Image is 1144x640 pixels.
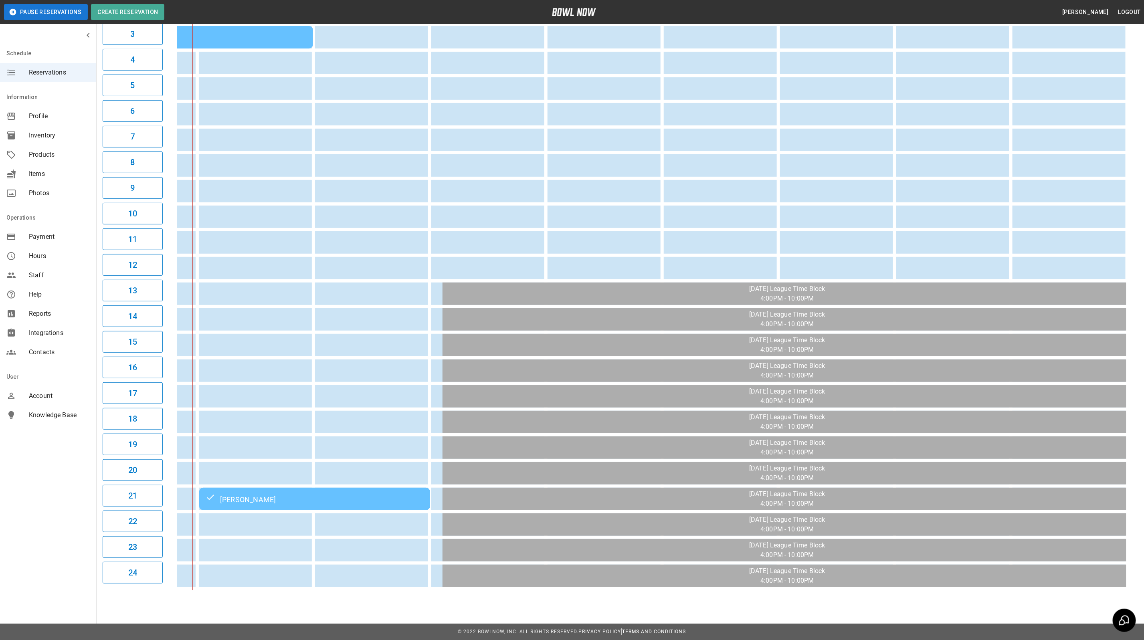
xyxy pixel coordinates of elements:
[29,347,90,357] span: Contacts
[128,335,137,348] h6: 15
[103,408,163,430] button: 18
[29,232,90,242] span: Payment
[1115,5,1144,20] button: Logout
[128,489,137,502] h6: 21
[130,53,135,66] h6: 4
[458,629,578,634] span: © 2022 BowlNow, Inc. All Rights Reserved.
[29,131,90,140] span: Inventory
[103,254,163,276] button: 12
[103,126,163,147] button: 7
[89,32,307,42] div: [PERSON_NAME]
[4,4,88,20] button: Pause Reservations
[128,438,137,451] h6: 19
[29,309,90,319] span: Reports
[128,207,137,220] h6: 10
[29,150,90,159] span: Products
[578,629,621,634] a: Privacy Policy
[103,536,163,558] button: 23
[29,290,90,299] span: Help
[130,105,135,117] h6: 6
[91,4,164,20] button: Create Reservation
[103,357,163,378] button: 16
[128,412,137,425] h6: 18
[29,251,90,261] span: Hours
[130,130,135,143] h6: 7
[128,258,137,271] h6: 12
[128,387,137,400] h6: 17
[103,151,163,173] button: 8
[128,233,137,246] h6: 11
[103,23,163,45] button: 3
[128,361,137,374] h6: 16
[103,100,163,122] button: 6
[128,464,137,476] h6: 20
[103,177,163,199] button: 9
[103,485,163,507] button: 21
[103,382,163,404] button: 17
[103,511,163,532] button: 22
[1059,5,1112,20] button: [PERSON_NAME]
[103,331,163,353] button: 15
[552,8,596,16] img: logo
[29,68,90,77] span: Reservations
[130,182,135,194] h6: 9
[103,459,163,481] button: 20
[130,28,135,40] h6: 3
[206,494,424,504] div: [PERSON_NAME]
[128,515,137,528] h6: 22
[128,566,137,579] h6: 24
[128,541,137,553] h6: 23
[29,169,90,179] span: Items
[29,271,90,280] span: Staff
[128,310,137,323] h6: 14
[29,111,90,121] span: Profile
[103,75,163,96] button: 5
[103,434,163,455] button: 19
[103,562,163,583] button: 24
[623,629,686,634] a: Terms and Conditions
[130,79,135,92] h6: 5
[29,188,90,198] span: Photos
[128,284,137,297] h6: 13
[103,49,163,71] button: 4
[29,328,90,338] span: Integrations
[103,203,163,224] button: 10
[103,305,163,327] button: 14
[103,280,163,301] button: 13
[130,156,135,169] h6: 8
[29,410,90,420] span: Knowledge Base
[29,391,90,401] span: Account
[103,228,163,250] button: 11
